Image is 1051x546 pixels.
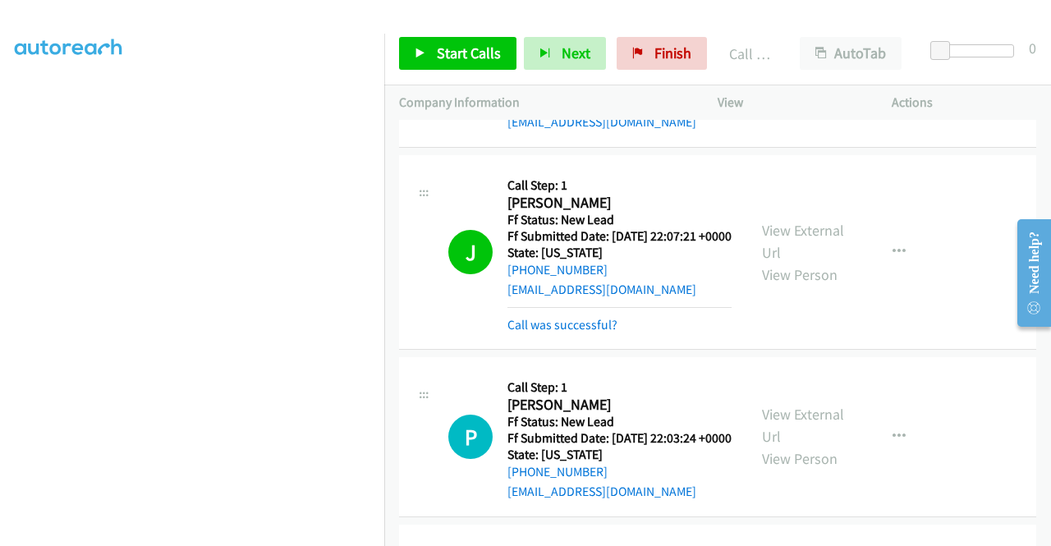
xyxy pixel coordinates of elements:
button: Next [524,37,606,70]
a: Call was successful? [507,317,617,333]
span: Next [562,44,590,62]
h2: [PERSON_NAME] [507,396,732,415]
a: View External Url [762,405,844,446]
h5: Call Step: 1 [507,177,732,194]
a: View Person [762,449,838,468]
a: [EMAIL_ADDRESS][DOMAIN_NAME] [507,484,696,499]
p: Actions [892,93,1036,112]
a: View External Url [762,221,844,262]
p: View [718,93,862,112]
div: 0 [1029,37,1036,59]
div: Delay between calls (in seconds) [939,44,1014,57]
iframe: Resource Center [1004,208,1051,338]
h5: Call Step: 1 [507,379,732,396]
h5: Ff Status: New Lead [507,414,732,430]
h1: P [448,415,493,459]
div: The call is yet to be attempted [448,415,493,459]
h2: [PERSON_NAME] [507,194,727,213]
h5: Ff Submitted Date: [DATE] 22:03:24 +0000 [507,430,732,447]
a: [EMAIL_ADDRESS][DOMAIN_NAME] [507,114,696,130]
a: View Person [762,265,838,284]
a: [PHONE_NUMBER] [507,262,608,278]
a: Start Calls [399,37,516,70]
a: [PHONE_NUMBER] [507,464,608,479]
button: AutoTab [800,37,902,70]
h5: Ff Status: New Lead [507,212,732,228]
p: Company Information [399,93,688,112]
a: [EMAIL_ADDRESS][DOMAIN_NAME] [507,282,696,297]
h5: State: [US_STATE] [507,447,732,463]
h5: State: [US_STATE] [507,245,732,261]
h1: J [448,230,493,274]
p: Call Completed [729,43,770,65]
span: Finish [654,44,691,62]
h5: Ff Submitted Date: [DATE] 22:07:21 +0000 [507,228,732,245]
a: Finish [617,37,707,70]
span: Start Calls [437,44,501,62]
